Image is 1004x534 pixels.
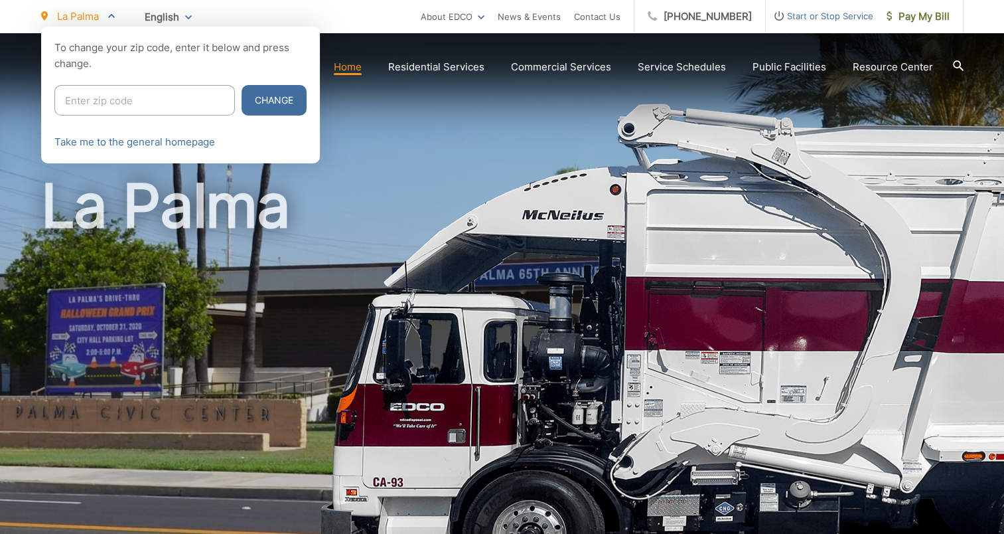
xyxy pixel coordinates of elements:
[57,10,99,23] span: La Palma
[54,134,215,150] a: Take me to the general homepage
[54,85,235,116] input: Enter zip code
[421,9,484,25] a: About EDCO
[242,85,307,116] button: Change
[135,5,202,29] span: English
[54,40,307,72] p: To change your zip code, enter it below and press change.
[574,9,620,25] a: Contact Us
[887,9,950,25] span: Pay My Bill
[498,9,561,25] a: News & Events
